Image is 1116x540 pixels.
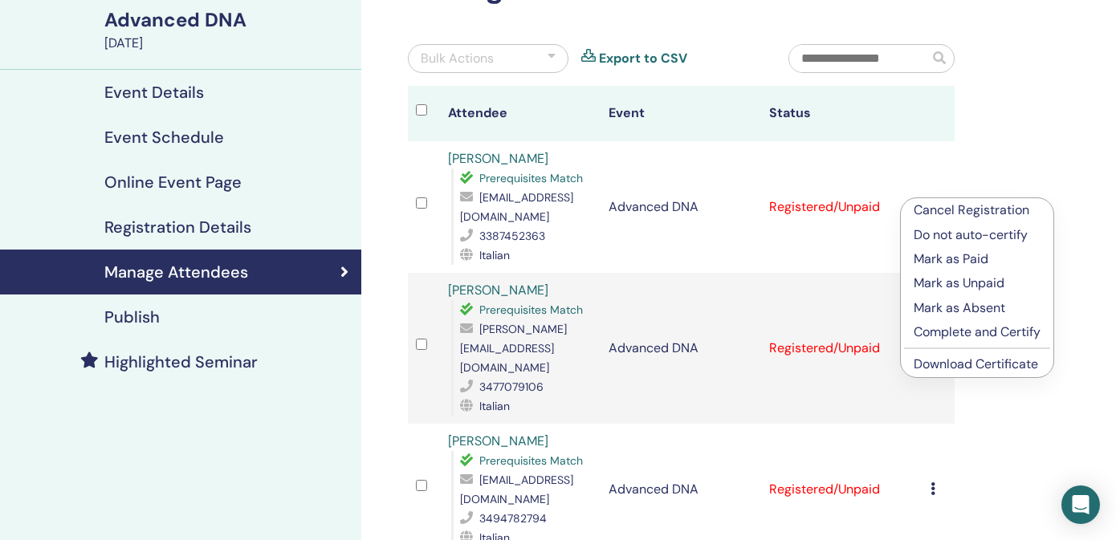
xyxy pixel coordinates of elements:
[914,225,1041,245] p: Do not auto-certify
[914,250,1041,269] p: Mark as Paid
[479,511,547,526] span: 3494782794
[440,86,601,141] th: Attendee
[448,150,548,167] a: [PERSON_NAME]
[104,307,160,327] h4: Publish
[601,86,761,141] th: Event
[914,355,1038,372] a: Download Certificate
[479,171,583,185] span: Prerequisites Match
[448,432,548,449] a: [PERSON_NAME]
[104,173,242,192] h4: Online Event Page
[599,49,687,68] a: Export to CSV
[914,298,1041,318] p: Mark as Absent
[479,229,545,243] span: 3387452363
[761,86,922,141] th: Status
[448,282,548,298] a: [PERSON_NAME]
[914,323,1041,342] p: Complete and Certify
[479,453,583,468] span: Prerequisites Match
[104,34,352,53] div: [DATE]
[104,83,204,102] h4: Event Details
[914,274,1041,293] p: Mark as Unpaid
[104,6,352,34] div: Advanced DNA
[601,141,761,273] td: Advanced DNA
[914,201,1041,220] p: Cancel Registration
[460,190,573,224] span: [EMAIL_ADDRESS][DOMAIN_NAME]
[104,352,258,372] h4: Highlighted Seminar
[601,273,761,424] td: Advanced DNA
[479,380,544,394] span: 3477079106
[479,302,583,317] span: Prerequisites Match
[104,262,248,282] h4: Manage Attendees
[460,322,567,375] span: [PERSON_NAME][EMAIL_ADDRESS][DOMAIN_NAME]
[104,217,251,237] h4: Registration Details
[104,128,224,147] h4: Event Schedule
[479,248,510,262] span: Italian
[1061,485,1100,524] div: Open Intercom Messenger
[95,6,361,53] a: Advanced DNA[DATE]
[479,399,510,413] span: Italian
[421,49,494,68] div: Bulk Actions
[460,473,573,506] span: [EMAIL_ADDRESS][DOMAIN_NAME]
